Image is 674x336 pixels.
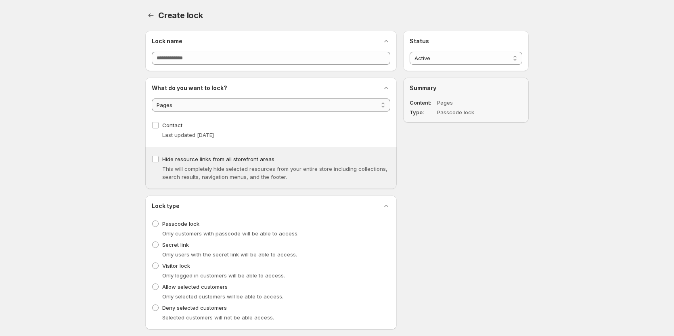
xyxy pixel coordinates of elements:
span: Selected customers will not be able access. [162,314,274,321]
dt: Content: [410,99,435,107]
h2: Status [410,37,522,45]
span: Last updated [DATE] [162,132,214,138]
h2: Lock name [152,37,182,45]
dd: Pages [437,99,499,107]
span: Visitor lock [162,262,190,269]
span: Only selected customers will be able to access. [162,293,283,300]
h2: What do you want to lock? [152,84,227,92]
span: Passcode lock [162,220,199,227]
span: Contact [162,122,182,128]
span: Secret link [162,241,189,248]
span: Only logged in customers will be able to access. [162,272,285,279]
h2: Lock type [152,202,180,210]
dt: Type: [410,108,435,116]
span: Only customers with passcode will be able to access. [162,230,299,237]
span: Deny selected customers [162,304,227,311]
h2: Summary [410,84,522,92]
dd: Passcode lock [437,108,499,116]
span: Hide resource links from all storefront areas [162,156,274,162]
span: Only users with the secret link will be able to access. [162,251,297,258]
span: Allow selected customers [162,283,228,290]
span: Create lock [158,10,203,20]
span: This will completely hide selected resources from your entire store including collections, search... [162,166,387,180]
